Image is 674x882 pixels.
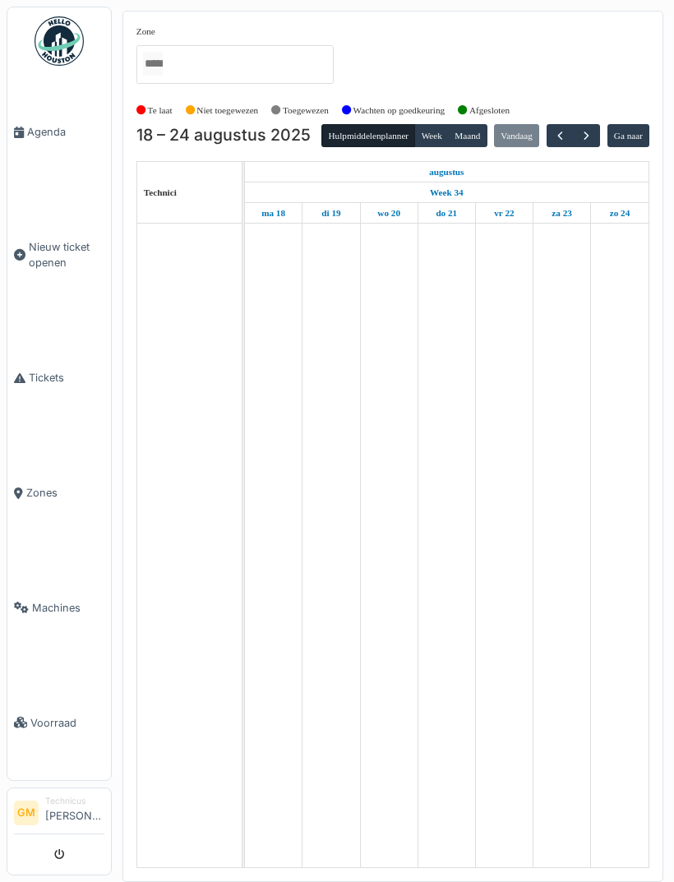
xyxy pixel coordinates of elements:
a: Machines [7,551,111,666]
button: Week [414,124,449,147]
button: Vorige [547,124,574,148]
a: 19 augustus 2025 [317,203,344,224]
a: Week 34 [426,182,468,203]
li: [PERSON_NAME] [45,795,104,830]
input: Alles [143,52,163,76]
a: Zones [7,436,111,551]
a: GM Technicus[PERSON_NAME] [14,795,104,834]
a: 24 augustus 2025 [606,203,635,224]
button: Hulpmiddelenplanner [321,124,415,147]
button: Vandaag [494,124,539,147]
span: Machines [32,600,104,616]
label: Niet toegewezen [196,104,258,118]
span: Agenda [27,124,104,140]
a: Tickets [7,321,111,436]
label: Afgesloten [469,104,510,118]
span: Nieuw ticket openen [29,239,104,270]
button: Volgende [573,124,600,148]
h2: 18 – 24 augustus 2025 [136,126,311,145]
a: 18 augustus 2025 [425,162,468,182]
span: Tickets [29,370,104,386]
span: Technici [144,187,177,197]
a: 21 augustus 2025 [432,203,461,224]
div: Technicus [45,795,104,807]
label: Toegewezen [283,104,329,118]
a: Agenda [7,75,111,190]
label: Te laat [148,104,173,118]
a: Nieuw ticket openen [7,190,111,321]
span: Zones [26,485,104,501]
label: Zone [136,25,155,39]
a: 20 augustus 2025 [373,203,404,224]
li: GM [14,801,39,825]
button: Maand [448,124,487,147]
label: Wachten op goedkeuring [353,104,445,118]
img: Badge_color-CXgf-gQk.svg [35,16,84,66]
a: 22 augustus 2025 [490,203,518,224]
a: 23 augustus 2025 [547,203,576,224]
button: Ga naar [607,124,650,147]
a: 18 augustus 2025 [257,203,289,224]
a: Voorraad [7,665,111,780]
span: Voorraad [30,715,104,731]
